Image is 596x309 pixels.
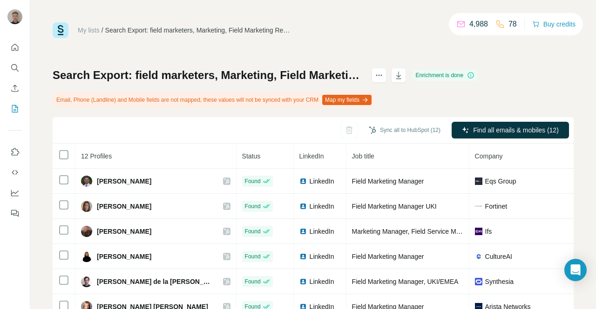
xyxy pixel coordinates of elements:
span: Status [242,152,261,160]
button: Map my fields [322,95,372,105]
img: Avatar [81,201,92,212]
button: Sync all to HubSpot (12) [362,123,447,137]
span: Synthesia [485,277,514,286]
span: Found [245,277,261,286]
img: company-logo [475,228,482,235]
span: LinkedIn [310,202,334,211]
span: Field Marketing Manager [352,253,424,260]
div: Search Export: field marketers, Marketing, Field Marketing Representative, Field Marketing Manage... [105,26,291,35]
span: LinkedIn [310,277,334,286]
img: Avatar [7,9,22,24]
li: / [102,26,103,35]
div: Open Intercom Messenger [564,259,587,281]
img: Surfe Logo [53,22,68,38]
button: Enrich CSV [7,80,22,97]
img: LinkedIn logo [299,203,307,210]
span: Found [245,177,261,185]
img: Avatar [81,276,92,287]
span: [PERSON_NAME] [97,202,151,211]
span: 12 Profiles [81,152,112,160]
span: Field Marketing Manager UKI [352,203,437,210]
span: [PERSON_NAME] de la [PERSON_NAME] [97,277,214,286]
img: LinkedIn logo [299,228,307,235]
h1: Search Export: field marketers, Marketing, Field Marketing Representative, Field Marketing Manage... [53,68,363,83]
span: Found [245,227,261,236]
button: My lists [7,100,22,117]
span: Fortinet [485,202,507,211]
button: Use Surfe API [7,164,22,181]
span: LinkedIn [310,177,334,186]
span: Company [475,152,503,160]
img: LinkedIn logo [299,278,307,285]
img: company-logo [475,178,482,185]
img: Avatar [81,176,92,187]
span: LinkedIn [310,252,334,261]
div: Enrichment is done [413,70,477,81]
span: [PERSON_NAME] [97,227,151,236]
img: LinkedIn logo [299,178,307,185]
span: Job title [352,152,374,160]
button: Search [7,59,22,76]
img: Avatar [81,226,92,237]
span: LinkedIn [299,152,324,160]
img: company-logo [475,278,482,285]
span: Find all emails & mobiles (12) [473,125,559,135]
span: Ifs [485,227,492,236]
button: actions [372,68,386,83]
span: Field Marketing Manager [352,178,424,185]
img: company-logo [475,253,482,260]
button: Dashboard [7,184,22,201]
span: [PERSON_NAME] [97,252,151,261]
div: Email, Phone (Landline) and Mobile fields are not mapped, these values will not be synced with yo... [53,92,373,108]
button: Find all emails & mobiles (12) [452,122,569,138]
span: LinkedIn [310,227,334,236]
span: [PERSON_NAME] [97,177,151,186]
span: Found [245,202,261,210]
p: 78 [508,19,517,30]
span: Field Marketing Manager, UKI/EMEA [352,278,459,285]
span: Found [245,252,261,261]
button: Quick start [7,39,22,56]
span: Marketing Manager, Field Service Management [352,228,489,235]
span: Eqs Group [485,177,516,186]
button: Use Surfe on LinkedIn [7,144,22,160]
img: Avatar [81,251,92,262]
img: LinkedIn logo [299,253,307,260]
img: company-logo [475,206,482,207]
p: 4,988 [469,19,488,30]
span: CultureAI [485,252,512,261]
a: My lists [78,26,100,34]
button: Feedback [7,205,22,222]
button: Buy credits [532,18,576,31]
